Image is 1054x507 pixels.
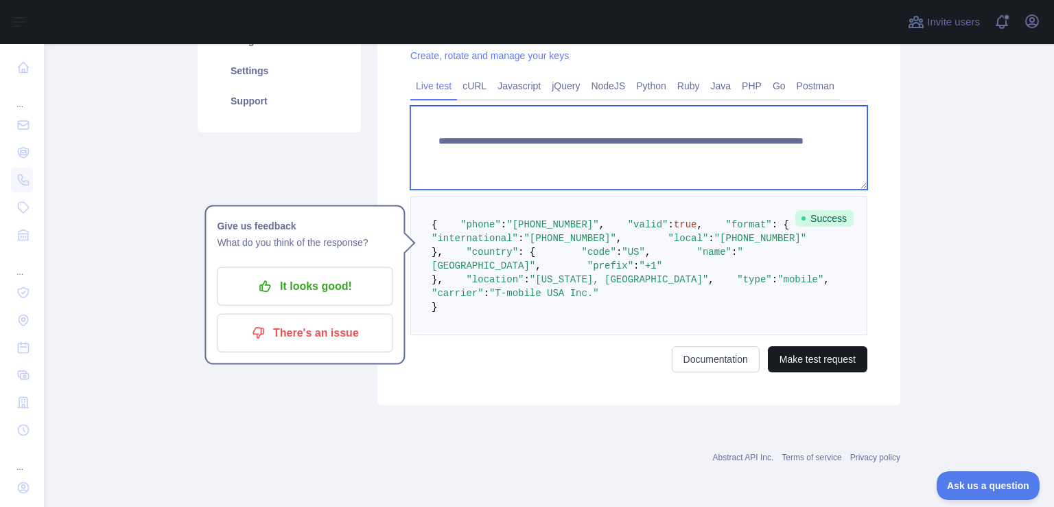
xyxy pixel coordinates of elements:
span: }, [432,247,443,258]
span: } [432,302,437,313]
span: , [823,274,829,285]
span: : [731,247,737,258]
span: "format" [726,219,772,230]
span: : [501,219,506,230]
span: , [535,260,541,271]
span: "[PHONE_NUMBER]" [524,233,616,244]
span: : [772,274,777,285]
span: "type" [737,274,771,285]
span: "valid" [628,219,668,230]
span: "T-mobile USA Inc." [489,288,599,299]
span: "code" [581,247,616,258]
a: Postman [791,75,840,97]
span: : [484,288,489,299]
a: Create, rotate and manage your keys [410,50,569,61]
span: "location" [466,274,524,285]
iframe: Toggle Customer Support [937,471,1040,500]
span: : [668,219,673,230]
span: Success [795,210,854,227]
a: NodeJS [585,75,631,97]
p: It looks good! [227,275,382,298]
a: Javascript [492,75,546,97]
button: There's an issue [217,314,393,352]
span: : [616,247,622,258]
span: "[PHONE_NUMBER]" [714,233,806,244]
button: Make test request [768,346,867,372]
a: Abstract API Inc. [713,453,774,462]
span: true [674,219,697,230]
span: "prefix" [587,260,633,271]
a: Ruby [672,75,705,97]
span: : { [518,247,535,258]
span: : [708,233,714,244]
span: , [645,247,651,258]
a: Documentation [672,346,760,372]
a: cURL [457,75,492,97]
div: ... [11,82,33,110]
a: Python [631,75,672,97]
span: "name" [697,247,731,258]
span: "mobile" [777,274,823,285]
span: "[GEOGRAPHIC_DATA]" [432,247,743,271]
span: : [524,274,529,285]
span: "carrier" [432,288,484,299]
p: There's an issue [227,322,382,345]
span: { [432,219,437,230]
div: ... [11,250,33,278]
span: "local" [668,233,708,244]
a: Terms of service [782,453,841,462]
button: It looks good! [217,267,393,306]
div: ... [11,445,33,473]
p: What do you think of the response? [217,234,393,251]
span: : { [772,219,789,230]
a: jQuery [546,75,585,97]
a: Go [767,75,791,97]
span: : [633,260,639,271]
span: : [518,233,524,244]
span: "phone" [460,219,501,230]
span: "+1" [639,260,662,271]
span: }, [432,274,443,285]
span: "US" [622,247,645,258]
span: , [616,233,622,244]
a: Settings [214,56,344,86]
a: Live test [410,75,457,97]
a: Java [705,75,737,97]
span: "[US_STATE], [GEOGRAPHIC_DATA]" [530,274,708,285]
a: PHP [736,75,767,97]
span: "international" [432,233,518,244]
span: , [708,274,714,285]
button: Invite users [905,11,983,33]
h1: Give us feedback [217,218,393,234]
span: Invite users [927,14,980,30]
span: "country" [466,247,518,258]
span: , [697,219,703,230]
a: Privacy policy [850,453,900,462]
span: "[PHONE_NUMBER]" [506,219,598,230]
span: , [599,219,605,230]
a: Support [214,86,344,116]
